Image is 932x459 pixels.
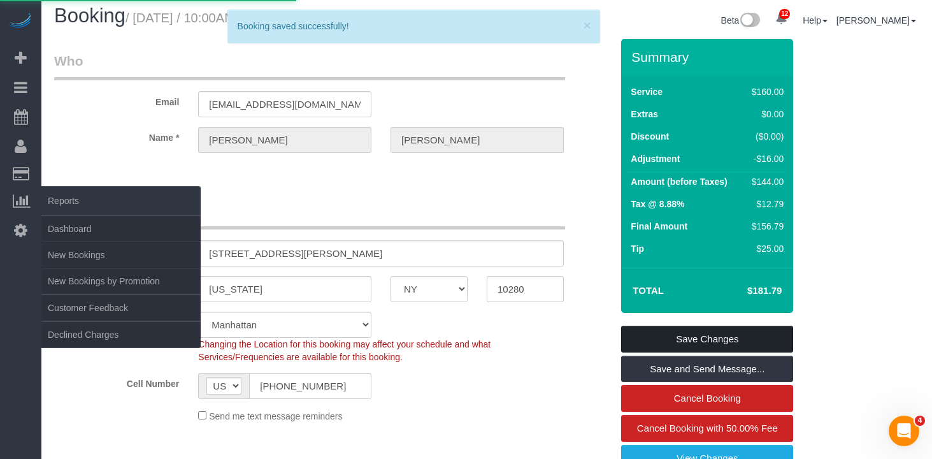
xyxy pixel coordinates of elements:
label: Email [45,91,189,108]
h3: Summary [631,50,787,64]
span: Changing the Location for this booking may affect your schedule and what Services/Frequencies are... [198,339,491,362]
div: Booking saved successfully! [238,20,590,33]
a: Beta [721,15,761,25]
label: Tax @ 8.88% [631,198,684,210]
label: Name * [45,127,189,144]
iframe: Intercom live chat [889,416,919,446]
span: 12 [779,9,790,19]
input: First Name [198,127,371,153]
a: New Bookings by Promotion [41,268,201,294]
a: Customer Feedback [41,295,201,321]
label: Final Amount [631,220,687,233]
div: $160.00 [747,85,784,98]
legend: Who [54,52,565,80]
label: Discount [631,130,669,143]
span: Send me text message reminders [209,411,342,421]
a: Cancel Booking with 50.00% Fee [621,415,793,442]
span: Booking [54,4,125,27]
label: Cell Number [45,373,189,390]
input: Last Name [391,127,564,153]
a: Declined Charges [41,322,201,347]
div: $25.00 [747,242,784,255]
button: × [584,18,591,32]
div: $156.79 [747,220,784,233]
span: Reports [41,186,201,215]
img: New interface [739,13,760,29]
label: Service [631,85,663,98]
a: Save and Send Message... [621,356,793,382]
div: $12.79 [747,198,784,210]
div: $144.00 [747,175,784,188]
small: / [DATE] / 10:00AM / [PERSON_NAME] [125,11,351,25]
label: Adjustment [631,152,680,165]
a: New Bookings [41,242,201,268]
span: Cancel Booking with 50.00% Fee [637,423,778,433]
legend: Where [54,201,565,229]
label: Amount (before Taxes) [631,175,727,188]
div: $0.00 [747,108,784,120]
label: Tip [631,242,644,255]
a: [PERSON_NAME] [836,15,916,25]
strong: Total [633,285,664,296]
a: Save Changes [621,326,793,353]
h4: $181.79 [709,286,782,296]
div: ($0.00) [747,130,784,143]
a: Help [803,15,828,25]
a: Dashboard [41,216,201,242]
input: Zip Code [487,276,564,302]
a: 12 [769,5,794,33]
input: Cell Number [249,373,371,399]
input: Email [198,91,371,117]
span: 4 [915,416,925,426]
input: City [198,276,371,302]
ul: Reports [41,215,201,348]
a: Cancel Booking [621,385,793,412]
img: Automaid Logo [8,13,33,31]
div: -$16.00 [747,152,784,165]
label: Extras [631,108,658,120]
